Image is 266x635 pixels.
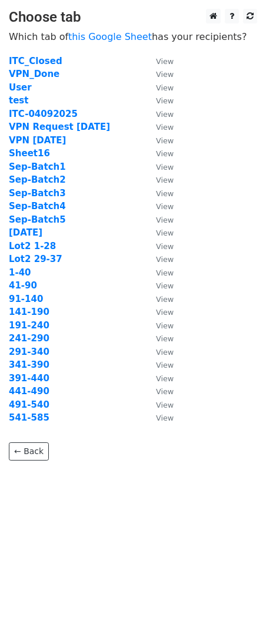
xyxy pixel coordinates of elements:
[9,399,49,410] a: 491-540
[156,123,174,132] small: View
[156,229,174,237] small: View
[9,442,49,461] a: ← Back
[9,412,49,423] a: 541-585
[144,148,174,159] a: View
[9,56,62,66] a: ITC_Closed
[9,109,78,119] a: ITC-04092025
[144,109,174,119] a: View
[156,216,174,224] small: View
[9,280,37,291] a: 41-90
[144,307,174,317] a: View
[144,227,174,238] a: View
[9,82,32,93] a: User
[156,136,174,145] small: View
[156,57,174,66] small: View
[144,135,174,146] a: View
[9,31,257,43] p: Which tab of has your recipients?
[9,386,49,397] strong: 441-490
[144,373,174,384] a: View
[156,321,174,330] small: View
[9,347,49,357] a: 291-340
[144,399,174,410] a: View
[144,214,174,225] a: View
[156,374,174,383] small: View
[144,201,174,211] a: View
[9,69,59,79] a: VPN_Done
[9,360,49,370] a: 341-390
[9,201,66,211] a: Sep-Batch4
[9,135,66,146] a: VPN [DATE]
[144,69,174,79] a: View
[156,401,174,409] small: View
[144,56,174,66] a: View
[9,188,66,199] a: Sep-Batch3
[156,176,174,184] small: View
[156,255,174,264] small: View
[144,333,174,344] a: View
[156,189,174,198] small: View
[144,174,174,185] a: View
[144,347,174,357] a: View
[156,70,174,79] small: View
[144,122,174,132] a: View
[156,83,174,92] small: View
[144,386,174,397] a: View
[156,308,174,317] small: View
[156,202,174,211] small: View
[9,294,43,304] a: 91-140
[144,162,174,172] a: View
[144,95,174,106] a: View
[9,214,66,225] a: Sep-Batch5
[144,280,174,291] a: View
[156,414,174,422] small: View
[144,188,174,199] a: View
[144,241,174,251] a: View
[9,320,49,331] a: 191-240
[9,95,28,106] strong: test
[9,227,42,238] a: [DATE]
[156,110,174,119] small: View
[9,9,257,26] h3: Choose tab
[9,267,31,278] a: 1-40
[144,360,174,370] a: View
[156,268,174,277] small: View
[144,412,174,423] a: View
[68,31,152,42] a: this Google Sheet
[156,163,174,172] small: View
[144,267,174,278] a: View
[144,294,174,304] a: View
[144,254,174,264] a: View
[9,162,66,172] a: Sep-Batch1
[156,281,174,290] small: View
[9,148,50,159] a: Sheet16
[9,333,49,344] a: 241-290
[144,82,174,93] a: View
[9,122,110,132] a: VPN Request [DATE]
[9,307,49,317] a: 141-190
[9,373,49,384] a: 391-440
[156,348,174,357] small: View
[156,149,174,158] small: View
[9,254,62,264] a: Lot2 29-37
[156,242,174,251] small: View
[9,174,66,185] strong: Sep-Batch2
[9,241,56,251] a: Lot2 1-28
